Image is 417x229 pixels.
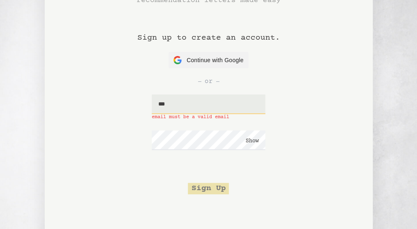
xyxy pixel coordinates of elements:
button: Continue with Google [169,52,248,68]
span: Continue with Google [187,56,244,65]
button: Sign Up [188,183,229,194]
h1: Sign up to create an account. [137,6,280,52]
button: Show [246,137,259,145]
span: or [205,76,213,86]
span: email must be a valid email [152,114,265,121]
